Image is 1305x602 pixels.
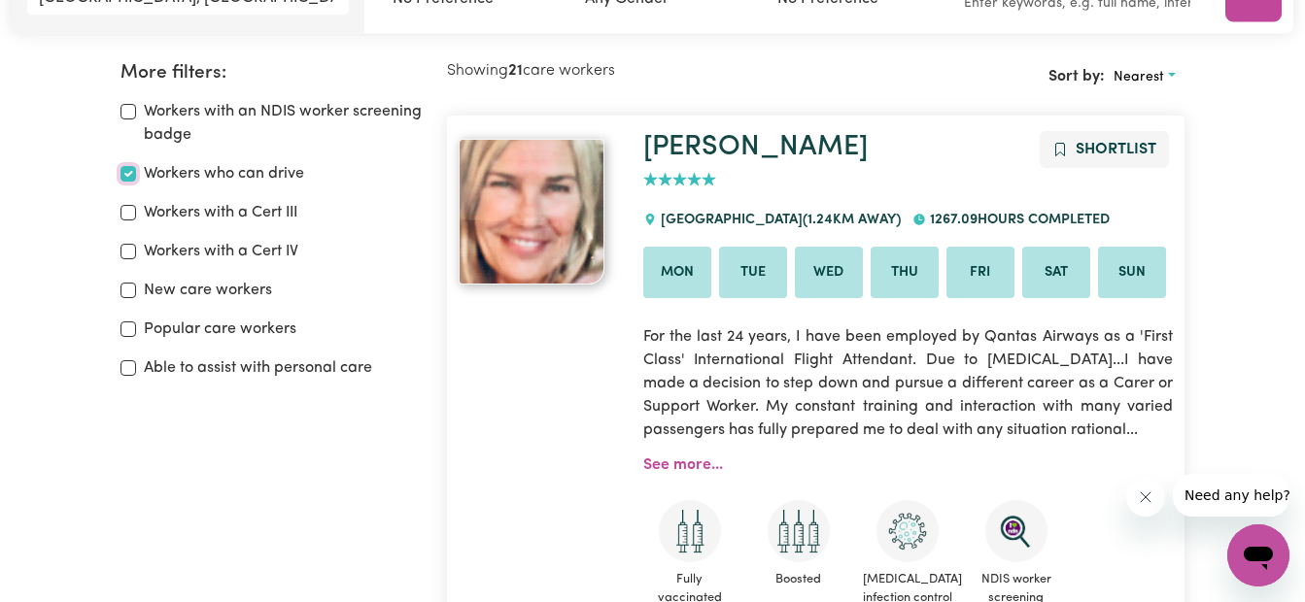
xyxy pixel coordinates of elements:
iframe: Message from company [1173,474,1289,517]
li: Available on Mon [643,247,711,299]
label: New care workers [144,279,272,302]
li: Available on Sun [1098,247,1166,299]
h2: Showing care workers [447,62,816,81]
h2: More filters: [120,62,424,84]
img: NDIS Worker Screening Verified [985,500,1047,562]
li: Available on Tue [719,247,787,299]
a: [PERSON_NAME] [643,133,868,161]
img: Care and support worker has received 2 doses of COVID-19 vaccine [659,500,721,562]
img: View Penny's profile [459,139,604,284]
p: For the last 24 years, I have been employed by Qantas Airways as a 'First Class' International Fl... [643,314,1174,453]
button: Sort search results [1105,62,1185,92]
span: Sort by: [1048,69,1105,84]
li: Available on Sat [1022,247,1090,299]
a: See more... [643,457,723,473]
b: 21 [508,63,523,79]
button: Add to shortlist [1040,131,1169,168]
div: 1267.09 hours completed [912,194,1121,247]
a: Penny [459,139,620,284]
div: add rating by typing an integer from 0 to 5 or pressing arrow keys [643,169,716,191]
span: Need any help? [12,14,118,29]
img: Care and support worker has received booster dose of COVID-19 vaccination [768,500,830,562]
li: Available on Fri [946,247,1014,299]
iframe: Close message [1126,478,1165,517]
span: Boosted [752,562,845,596]
label: Workers who can drive [144,162,304,185]
label: Workers with an NDIS worker screening badge [144,100,424,147]
img: CS Academy: COVID-19 Infection Control Training course completed [876,500,939,562]
label: Able to assist with personal care [144,356,372,380]
div: [GEOGRAPHIC_DATA] [643,194,912,247]
li: Available on Thu [871,247,939,299]
iframe: Button to launch messaging window [1227,524,1289,586]
label: Popular care workers [144,318,296,341]
li: Available on Wed [795,247,863,299]
span: Shortlist [1076,142,1156,157]
span: Nearest [1114,70,1164,84]
label: Workers with a Cert III [144,201,297,224]
span: ( 1.24 km away) [803,213,901,227]
label: Workers with a Cert IV [144,240,298,263]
